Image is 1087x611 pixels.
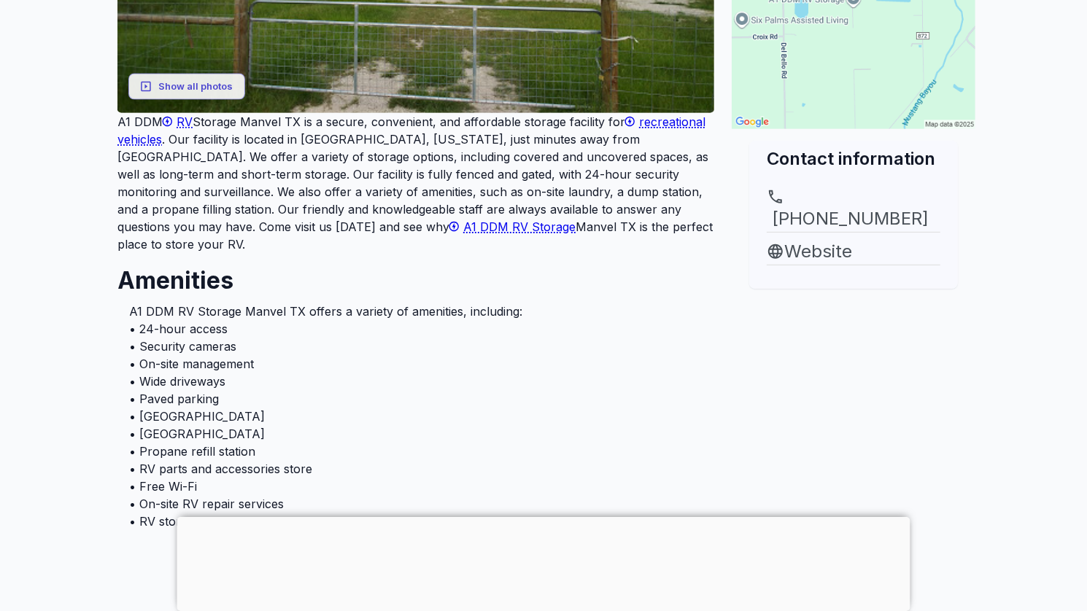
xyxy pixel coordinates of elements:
[129,338,703,355] li: • Security cameras
[463,219,576,234] span: A1 DDM RV Storage
[129,425,703,443] li: • [GEOGRAPHIC_DATA]
[177,517,910,607] iframe: Advertisement
[177,114,193,129] span: RV
[129,495,703,513] li: • On-site RV repair services
[767,188,940,232] a: [PHONE_NUMBER]
[129,513,703,530] li: • RV storage insurance available
[117,253,714,297] h2: Amenities
[129,303,703,320] li: A1 DDM RV Storage Manvel TX offers a variety of amenities, including:
[129,443,703,460] li: • Propane refill station
[449,219,576,234] a: A1 DDM RV Storage
[732,289,975,471] iframe: Advertisement
[163,114,193,129] a: RV
[129,355,703,373] li: • On-site management
[129,460,703,478] li: • RV parts and accessories store
[117,536,714,602] iframe: Advertisement
[129,408,703,425] li: • [GEOGRAPHIC_DATA]
[129,478,703,495] li: • Free Wi-Fi
[767,238,940,265] a: Website
[117,113,714,253] p: A1 DDM Storage Manvel TX is a secure, convenient, and affordable storage facility for . Our facil...
[767,147,940,171] h2: Contact information
[128,73,245,100] button: Show all photos
[129,320,703,338] li: • 24-hour access
[129,390,703,408] li: • Paved parking
[129,373,703,390] li: • Wide driveways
